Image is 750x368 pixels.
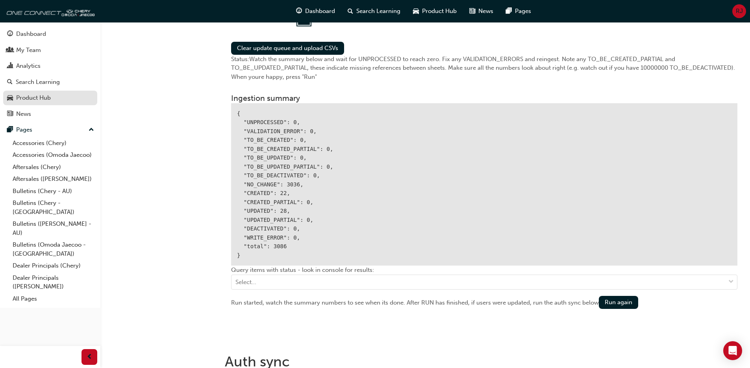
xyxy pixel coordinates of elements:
[7,79,13,86] span: search-icon
[9,260,97,272] a: Dealer Principals (Chery)
[4,3,94,19] img: oneconnect
[7,47,13,54] span: people-icon
[732,4,746,18] button: RJ
[500,3,537,19] a: pages-iconPages
[16,93,51,102] div: Product Hub
[16,61,41,71] div: Analytics
[422,7,457,16] span: Product Hub
[16,110,31,119] div: News
[7,31,13,38] span: guage-icon
[87,352,93,362] span: prev-icon
[296,6,302,16] span: guage-icon
[231,296,737,309] div: Run started, watch the summary numbers to see when its done. After RUN has finished, if users wer...
[9,218,97,239] a: Bulletins ([PERSON_NAME] - AU)
[348,6,353,16] span: search-icon
[235,278,256,287] div: Select...
[7,111,13,118] span: news-icon
[3,91,97,105] a: Product Hub
[478,7,493,16] span: News
[9,272,97,293] a: Dealer Principals ([PERSON_NAME])
[305,7,335,16] span: Dashboard
[3,123,97,137] button: Pages
[9,173,97,185] a: Aftersales ([PERSON_NAME])
[89,125,94,135] span: up-icon
[463,3,500,19] a: news-iconNews
[469,6,475,16] span: news-icon
[413,6,419,16] span: car-icon
[231,266,737,296] div: Query items with status - look in console for results:
[9,149,97,161] a: Accessories (Omoda Jaecoo)
[9,185,97,197] a: Bulletins (Chery - AU)
[290,3,341,19] a: guage-iconDashboard
[728,277,734,287] span: down-icon
[599,296,638,309] button: Run again
[7,63,13,70] span: chart-icon
[723,341,742,360] div: Open Intercom Messenger
[356,7,400,16] span: Search Learning
[16,46,41,55] div: My Team
[16,125,32,134] div: Pages
[9,197,97,218] a: Bulletins (Chery - [GEOGRAPHIC_DATA])
[3,27,97,41] a: Dashboard
[736,7,743,16] span: RJ
[3,59,97,73] a: Analytics
[506,6,512,16] span: pages-icon
[3,107,97,121] a: News
[231,103,737,266] div: { "UNPROCESSED": 0, "VALIDATION_ERROR": 0, "TO_BE_CREATED": 0, "TO_BE_CREATED_PARTIAL": 0, "TO_BE...
[9,161,97,173] a: Aftersales (Chery)
[3,43,97,58] a: My Team
[16,30,46,39] div: Dashboard
[3,75,97,89] a: Search Learning
[515,7,531,16] span: Pages
[407,3,463,19] a: car-iconProduct Hub
[3,25,97,123] button: DashboardMy TeamAnalyticsSearch LearningProduct HubNews
[9,239,97,260] a: Bulletins (Omoda Jaecoo - [GEOGRAPHIC_DATA])
[7,126,13,134] span: pages-icon
[9,137,97,149] a: Accessories (Chery)
[7,95,13,102] span: car-icon
[9,293,97,305] a: All Pages
[341,3,407,19] a: search-iconSearch Learning
[231,42,344,55] button: Clear update queue and upload CSVs
[16,78,60,87] div: Search Learning
[231,94,737,103] h3: Ingestion summary
[231,55,737,82] div: Status: Watch the summary below and wait for UNPROCESSED to reach zero. Fix any VALIDATION_ERRORS...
